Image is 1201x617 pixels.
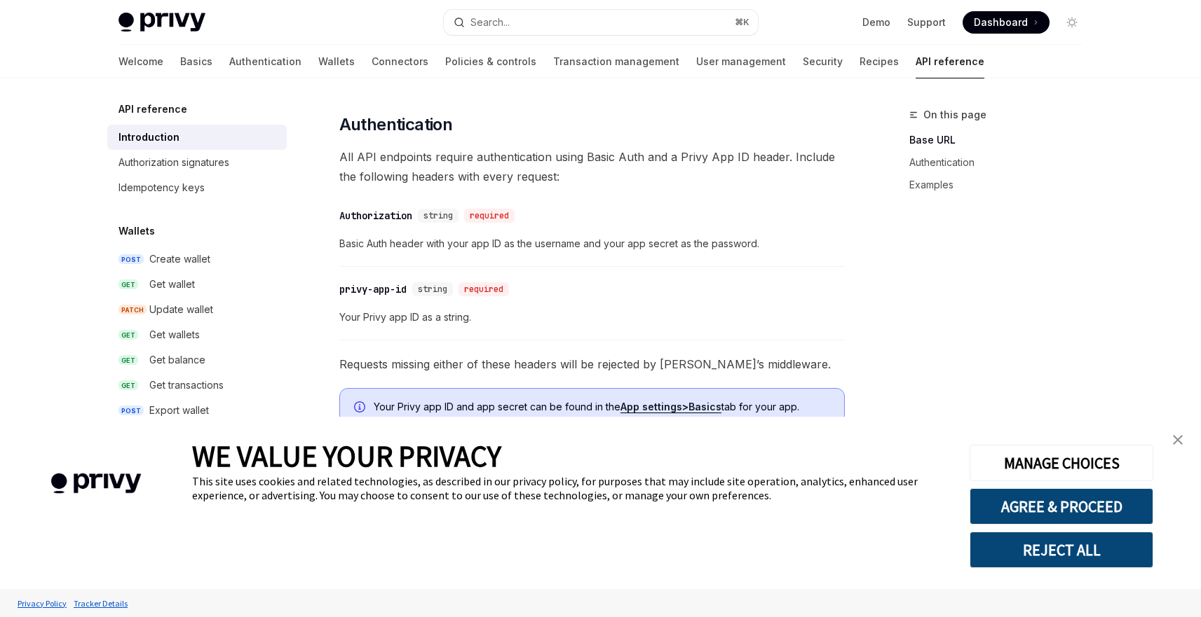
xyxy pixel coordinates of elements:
[118,305,147,315] span: PATCH
[339,235,845,252] span: Basic Auth header with your app ID as the username and your app secret as the password.
[21,453,171,514] img: company logo
[909,151,1094,174] a: Authentication
[909,129,1094,151] a: Base URL
[354,401,368,415] svg: Info
[860,45,899,78] a: Recipes
[118,330,138,340] span: GET
[620,401,721,413] a: App settings>Basics
[118,355,138,366] span: GET
[107,125,287,150] a: Introduction
[803,45,843,78] a: Security
[1061,11,1083,34] button: Toggle dark mode
[192,438,501,474] span: WE VALUE YOUR PRIVACY
[149,251,210,268] div: Create wallet
[318,45,355,78] a: Wallets
[909,174,1094,196] a: Examples
[418,284,447,295] span: string
[688,401,721,413] strong: Basics
[149,301,213,318] div: Update wallet
[149,402,209,419] div: Export wallet
[118,45,163,78] a: Welcome
[923,106,986,123] span: On this page
[107,373,287,398] a: GETGet transactions
[374,400,830,414] span: Your Privy app ID and app secret can be found in the tab for your app.
[339,354,845,374] span: Requests missing either of these headers will be rejected by [PERSON_NAME]’s middleware.
[192,474,949,502] div: This site uses cookies and related technologies, as described in our privacy policy, for purposes...
[445,45,536,78] a: Policies & controls
[339,309,845,326] span: Your Privy app ID as a string.
[14,591,70,616] a: Privacy Policy
[862,15,890,29] a: Demo
[229,45,301,78] a: Authentication
[107,322,287,347] a: GETGet wallets
[339,209,412,223] div: Authorization
[907,15,946,29] a: Support
[974,15,1028,29] span: Dashboard
[118,179,205,196] div: Idempotency keys
[1173,435,1183,445] img: close banner
[118,405,144,416] span: POST
[149,352,205,368] div: Get balance
[444,10,758,35] button: Search...⌘K
[470,14,510,31] div: Search...
[149,377,224,394] div: Get transactions
[339,113,453,136] span: Authentication
[970,445,1153,481] button: MANAGE CHOICES
[916,45,984,78] a: API reference
[180,45,212,78] a: Basics
[149,276,195,293] div: Get wallet
[459,282,509,296] div: required
[107,272,287,297] a: GETGet wallet
[107,297,287,322] a: PATCHUpdate wallet
[963,11,1050,34] a: Dashboard
[735,17,749,28] span: ⌘ K
[70,591,131,616] a: Tracker Details
[423,210,453,221] span: string
[107,398,287,423] a: POSTExport wallet
[118,13,205,32] img: light logo
[107,247,287,272] a: POSTCreate wallet
[1164,426,1192,454] a: close banner
[118,380,138,391] span: GET
[118,254,144,265] span: POST
[118,154,229,171] div: Authorization signatures
[107,175,287,200] a: Idempotency keys
[107,347,287,373] a: GETGet balance
[696,45,786,78] a: User management
[149,326,200,343] div: Get wallets
[118,101,187,118] h5: API reference
[620,401,682,413] strong: App settings
[372,45,428,78] a: Connectors
[970,532,1153,568] button: REJECT ALL
[970,488,1153,525] button: AGREE & PROCEED
[464,209,515,223] div: required
[107,150,287,175] a: Authorization signatures
[339,282,407,296] div: privy-app-id
[118,129,179,146] div: Introduction
[339,147,845,186] span: All API endpoints require authentication using Basic Auth and a Privy App ID header. Include the ...
[553,45,679,78] a: Transaction management
[118,279,138,290] span: GET
[118,223,155,240] h5: Wallets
